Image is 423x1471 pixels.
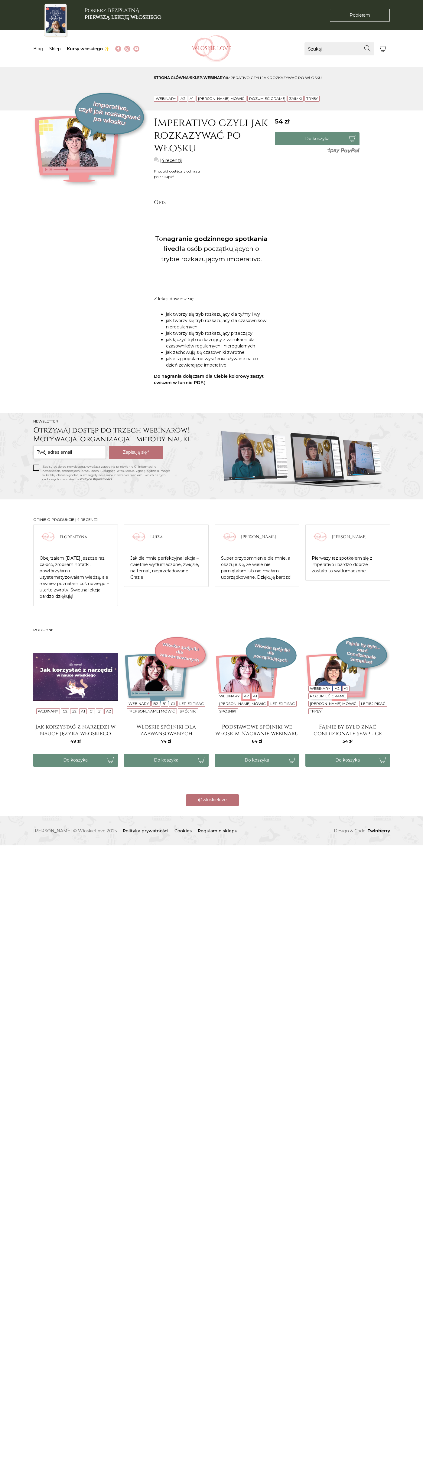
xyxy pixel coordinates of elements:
[166,311,269,318] li: jak tworzy się tryb rozkazujący dla ty/my i wy
[85,7,161,20] h3: Pobierz BEZPŁATNĄ
[154,169,200,179] div: Produkt dostępny od razu po zakupie!
[33,628,390,632] h3: Podobne
[33,419,209,423] h2: Newsletter
[33,724,118,736] a: Jak korzystać z narzędzi w nauce języka włoskiego
[343,739,353,744] span: 54
[305,724,390,736] a: Fajnie by było znać condizionale semplice
[154,373,269,386] p: :)
[72,709,76,713] a: B2
[166,349,269,356] li: jak zachowują się czasowniki zwrotne
[312,555,384,574] p: Pierwszy raz spotkałem się z imperativo i bardzo dobrze zostało to wytłumaczone.
[330,9,390,22] a: Pobieram
[252,739,262,744] span: 64
[156,96,176,101] a: Webinary
[124,754,209,767] button: Do koszyka
[203,75,225,80] a: Webinary
[198,797,227,802] span: @wloskielove
[198,96,245,101] a: [PERSON_NAME] mówić
[154,117,269,155] h1: Imperativo czyli jak rozkazywać po włosku
[215,754,299,767] button: Do koszyka
[154,75,189,80] a: Strona główna
[244,694,249,698] a: A2
[33,46,43,51] a: Blog
[80,477,112,481] a: Polityce Prywatności.
[153,701,158,706] a: B2
[81,709,85,713] a: A1
[162,701,166,706] a: B1
[42,465,174,482] p: Zapisując się do newslettera, wyrażasz zgodę na przesyłanie Ci informacji o nowościach, promocjac...
[310,709,321,713] a: Tryby
[253,694,257,698] a: A1
[215,724,299,736] a: Podstawowe spójniki we włoskim Nagranie webinaru
[332,534,367,540] span: [PERSON_NAME]
[49,46,61,51] a: Sklep
[85,13,161,21] b: pierwszą lekcję włoskiego
[166,318,269,330] li: jak tworzy się tryb rozkazujący dla czasowników nieregularnych
[304,42,374,55] input: Szukaj...
[350,12,370,18] span: Pobieram
[33,828,117,834] span: [PERSON_NAME] © WłoskieLove 2025
[361,701,386,706] a: Lepiej pisać
[60,534,87,540] span: Florentyna
[33,446,106,459] input: Twój adres email
[366,828,390,834] a: Twinberry
[186,794,239,806] a: Instagram @wloskielove
[166,356,269,368] li: jakie są popularne wyrażenia używane na co dzień zawierające imperativo
[181,96,185,101] a: A2
[130,555,202,581] p: Jak dla mnie perfekcyjna lekcja – świetnie wytłumaczone, zwięźle, na temat, nieprzeładowane. Grazie
[154,234,269,264] p: To dla osób początkujących o trybie rozkazującym imperativo.
[180,709,197,713] a: Spójniki
[40,555,112,600] p: Obejrzałam [DATE] jeszcze raz całość, zrobiłam notatki, powtórzyłam i usystematyzowałam wiedzę, a...
[275,132,360,145] button: Do koszyka
[161,739,171,744] span: 74
[129,701,149,706] a: Webinary
[154,374,264,385] strong: Do nagrania dołączam dla Ciebie kolorowy zeszyt ćwiczeń w formie PDF
[270,701,295,706] a: Lepiej pisać
[33,426,209,444] h3: Otrzymaj dostęp do trzech webinarów! Motywacja, organizacja i metody nauki
[219,701,266,706] a: [PERSON_NAME] mówić
[174,828,192,834] a: Cookies
[310,686,330,691] a: Webinary
[129,709,175,713] a: [PERSON_NAME] mówić
[190,75,202,80] a: sklep
[150,534,163,540] span: Luiza
[275,117,290,125] span: 54
[166,330,269,337] li: jak tworzy się tryb rozkazujący przeczący
[63,709,67,713] a: C2
[219,709,236,713] a: Spójniki
[377,42,390,55] button: Koszyk
[33,518,390,522] h2: Opinie o produkcie | 4 recenzji
[154,296,269,302] p: Z lekcji dowiesz się:
[106,709,111,713] a: A2
[198,828,237,834] a: Regulamin sklepu
[89,709,93,713] a: C1
[98,709,102,713] a: B1
[154,75,322,80] span: / / /
[154,199,269,206] h2: Opis
[219,694,239,698] a: Webinary
[310,701,356,706] a: [PERSON_NAME] mówić
[161,157,182,164] a: 4 recenzji
[221,555,293,581] p: Super przypomnienie dla mnie, a okazuje się, że wiele nie pamiętałam lub nie miałam uporządkowane...
[163,235,268,253] strong: nagranie godzinnego spotkania live
[67,46,109,51] a: Kursy włoskiego ✨
[166,337,269,349] li: jak łączyć tryb rozkazujący z zaimkami dla czasowników regularnych i nieregularnych
[192,35,231,62] img: Włoskielove
[335,686,340,691] a: A2
[306,96,318,101] a: Tryby
[249,96,285,101] a: Rozumieć gramę
[226,75,322,80] span: Imperativo czyli jak rozkazywać po włosku
[124,724,209,736] a: Włoskie spójniki dla zaawansowanych
[305,828,390,834] p: Design & Code
[190,96,194,101] a: A1
[344,686,348,691] a: A1
[289,96,302,101] a: Zaimki
[70,739,81,744] span: 49
[305,754,390,767] button: Do koszyka
[241,534,276,540] span: [PERSON_NAME]
[33,754,118,767] button: Do koszyka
